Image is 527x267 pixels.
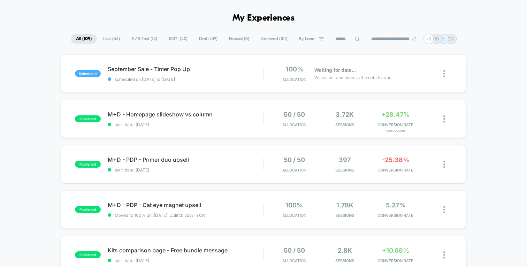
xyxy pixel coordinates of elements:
span: CONVERSION RATE [372,122,419,127]
span: for Column [372,129,419,132]
img: close [443,161,445,168]
div: + 9 [423,34,434,44]
span: Allocation [282,168,306,173]
span: Sessions [321,168,368,173]
span: Kits comparison page - Free bundle message [108,247,263,254]
span: start date: [DATE] [108,258,263,263]
p: EM [448,36,455,41]
img: close [443,251,445,259]
span: Allocation [282,122,306,127]
span: CONVERSION RATE [372,258,419,263]
span: 1.78k [336,201,353,209]
span: Paused ( 6 ) [224,34,254,44]
span: CONVERSION RATE [372,213,419,218]
span: M+D - PDP - Primer duo upsell [108,156,263,163]
span: scheduled on [DATE] to [DATE] [108,77,263,82]
h1: My Experiences [232,13,295,23]
img: end [412,37,416,41]
span: Archived ( 101 ) [255,34,292,44]
span: 5.27% [386,201,405,209]
span: 3.72k [336,111,354,118]
span: 50 / 50 [284,111,305,118]
span: 100% [286,66,303,73]
span: Live ( 54 ) [98,34,125,44]
span: Draft ( 49 ) [194,34,223,44]
span: -25.38% [382,156,409,163]
span: Allocation [282,213,306,218]
span: All ( 109 ) [71,34,97,44]
span: published [75,206,101,213]
span: CONVERSION RATE [372,168,419,173]
span: Allocation [282,258,306,263]
img: close [443,206,445,213]
span: We collect and process the data for you [314,74,391,81]
span: scheduled [75,70,101,77]
span: published [75,115,101,122]
span: 2.8k [338,247,352,254]
span: Moved to 100% on: [DATE] . Uplift: 6.52% in CR [115,213,205,218]
span: start date: [DATE] [108,122,263,127]
span: published [75,251,101,258]
span: 100% [285,201,303,209]
span: Sessions [321,122,368,127]
span: 50 / 50 [284,247,305,254]
span: 50 / 50 [284,156,305,163]
span: 100% ( 40 ) [163,34,193,44]
span: Sessions [321,213,368,218]
span: +28.47% [381,111,410,118]
span: published [75,161,101,168]
span: By Label [299,36,315,41]
p: RD [433,36,439,41]
span: +10.66% [382,247,409,254]
p: S. [442,36,446,41]
img: close [443,115,445,123]
span: M+D - Homepage slideshow vs column [108,111,263,118]
span: A/B Test ( 14 ) [126,34,162,44]
span: Waiting for data... [314,66,356,74]
span: Sessions [321,258,368,263]
span: M+D - PDP - Cat eye magnet upsell [108,201,263,208]
img: close [443,70,445,77]
span: start date: [DATE] [108,167,263,173]
span: 397 [339,156,351,163]
span: September Sale - Timer Pop Up [108,66,263,73]
span: Allocation [282,77,306,82]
